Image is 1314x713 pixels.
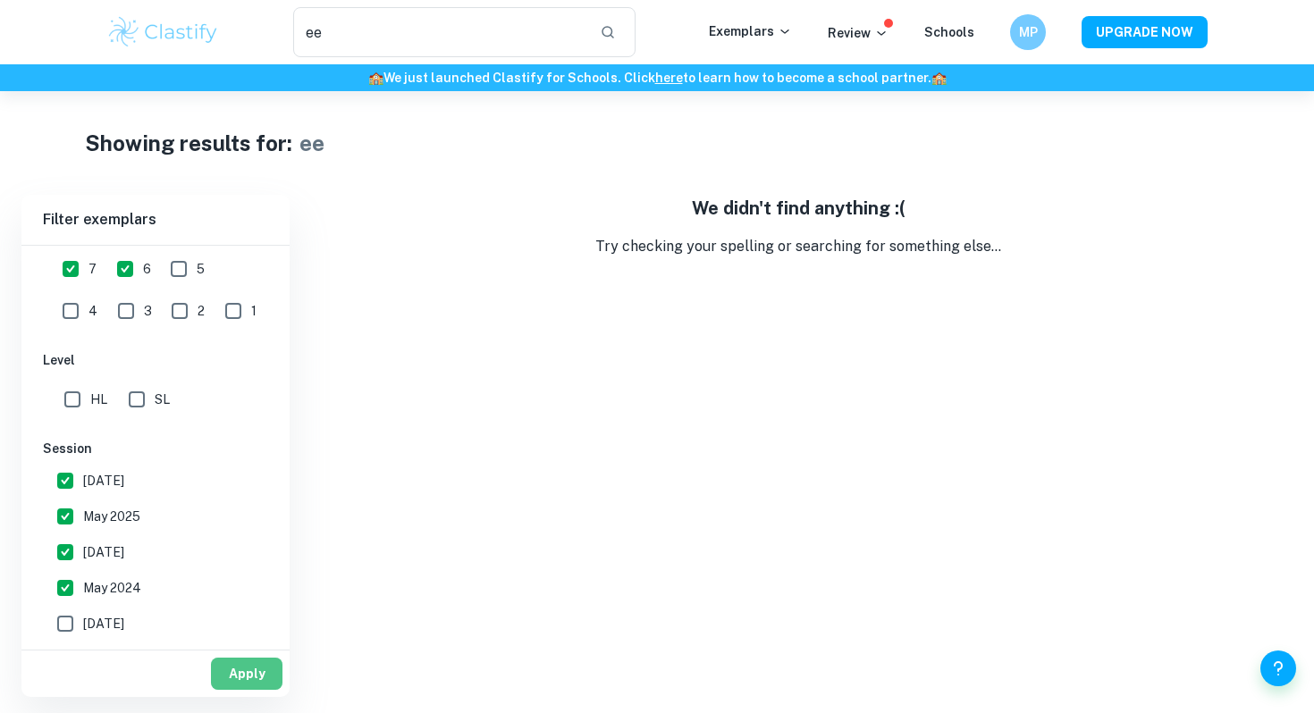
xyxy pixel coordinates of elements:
[83,507,140,526] span: May 2025
[155,390,170,409] span: SL
[198,301,205,321] span: 2
[251,301,257,321] span: 1
[299,127,324,159] h1: ee
[85,127,292,159] h1: Showing results for:
[144,301,152,321] span: 3
[709,21,792,41] p: Exemplars
[143,259,151,279] span: 6
[293,7,585,57] input: Search for any exemplars...
[106,14,220,50] img: Clastify logo
[83,614,124,633] span: [DATE]
[1010,14,1046,50] button: MP
[43,350,268,370] h6: Level
[4,68,1310,88] h6: We just launched Clastify for Schools. Click to learn how to become a school partner.
[828,23,889,43] p: Review
[83,471,124,491] span: [DATE]
[655,71,683,85] a: here
[304,236,1293,257] p: Try checking your spelling or searching for something else...
[1082,16,1208,48] button: UPGRADE NOW
[368,71,383,85] span: 🏫
[304,195,1293,222] h5: We didn't find anything :(
[21,195,290,245] h6: Filter exemplars
[1260,650,1296,686] button: Help and Feedback
[924,25,974,39] a: Schools
[83,542,124,562] span: [DATE]
[88,259,97,279] span: 7
[90,390,107,409] span: HL
[1018,22,1039,42] h6: MP
[88,301,97,321] span: 4
[43,439,268,458] h6: Session
[83,578,141,598] span: May 2024
[931,71,947,85] span: 🏫
[197,259,205,279] span: 5
[211,658,282,690] button: Apply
